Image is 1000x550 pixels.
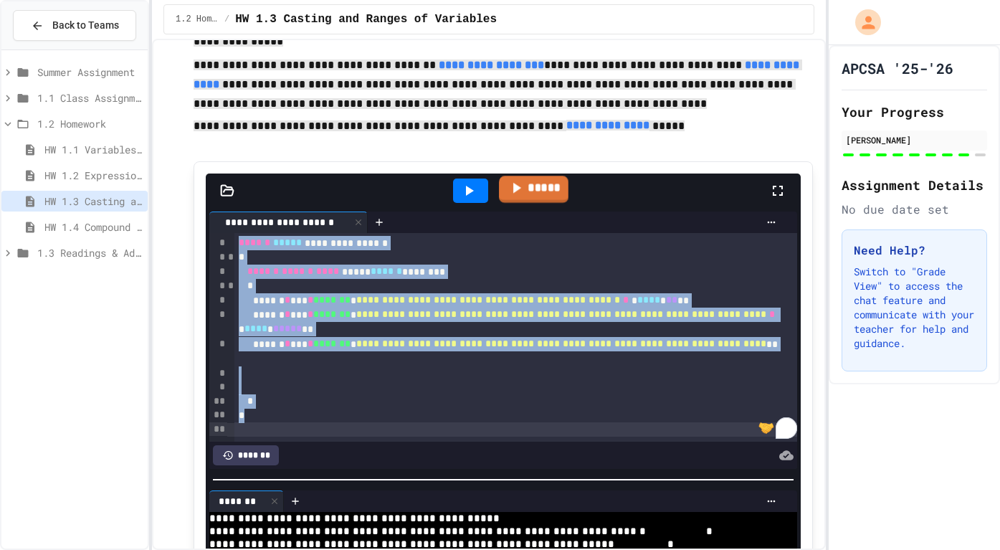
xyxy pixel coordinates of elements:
span: Summer Assignment [37,65,142,80]
div: To enrich screen reader interactions, please activate Accessibility in Grammarly extension settings [234,233,798,442]
button: Back to Teams [13,10,136,41]
div: My Account [840,6,885,39]
span: HW 1.3 Casting and Ranges of Variables [44,194,142,209]
span: 1.2 Homework [176,14,219,25]
span: 1.2 Homework [37,116,142,131]
h3: Need Help? [854,242,975,259]
span: 1.1 Class Assignments [37,90,142,105]
span: 1.3 Readings & Additional Practice [37,245,142,260]
span: HW 1.2 Expressions and Assignment Statements [44,168,142,183]
h2: Your Progress [842,102,987,122]
div: [PERSON_NAME] [846,133,983,146]
span: HW 1.3 Casting and Ranges of Variables [235,11,497,28]
span: Back to Teams [52,18,119,33]
h2: Assignment Details [842,175,987,195]
span: / [224,14,229,25]
span: HW 1.1 Variables and Data Types [44,142,142,157]
h1: APCSA '25-'26 [842,58,953,78]
span: HW 1.4 Compound Assignment Operators [44,219,142,234]
p: Switch to "Grade View" to access the chat feature and communicate with your teacher for help and ... [854,265,975,351]
div: No due date set [842,201,987,218]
